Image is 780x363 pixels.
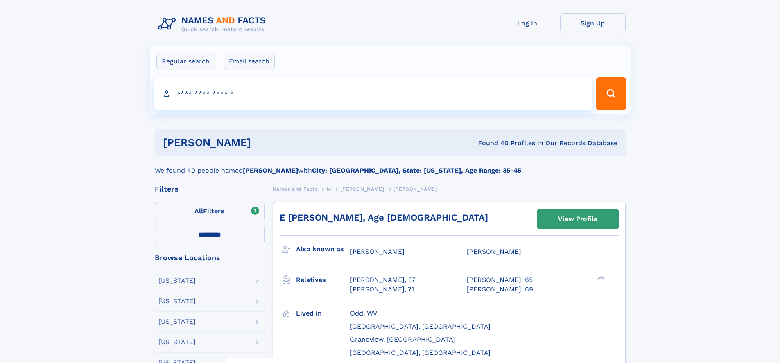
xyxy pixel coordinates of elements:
[155,254,265,262] div: Browse Locations
[495,13,560,33] a: Log In
[558,210,597,228] div: View Profile
[296,273,350,287] h3: Relatives
[467,285,533,294] a: [PERSON_NAME], 69
[350,275,415,284] a: [PERSON_NAME], 37
[595,275,605,281] div: ❯
[155,156,626,176] div: We found 40 people named with .
[350,248,405,255] span: [PERSON_NAME]
[537,209,618,229] a: View Profile
[158,339,196,345] div: [US_STATE]
[194,207,203,215] span: All
[158,318,196,325] div: [US_STATE]
[163,138,365,148] h1: [PERSON_NAME]
[327,184,331,194] a: M
[158,277,196,284] div: [US_STATE]
[280,212,488,223] a: E [PERSON_NAME], Age [DEMOGRAPHIC_DATA]
[340,186,384,192] span: [PERSON_NAME]
[296,307,350,320] h3: Lived in
[156,53,215,70] label: Regular search
[158,298,196,304] div: [US_STATE]
[467,248,521,255] span: [PERSON_NAME]
[224,53,275,70] label: Email search
[350,322,491,330] span: [GEOGRAPHIC_DATA], [GEOGRAPHIC_DATA]
[350,285,414,294] a: [PERSON_NAME], 71
[154,77,592,110] input: search input
[155,13,273,35] img: Logo Names and Facts
[155,202,265,221] label: Filters
[155,185,265,193] div: Filters
[560,13,626,33] a: Sign Up
[350,336,455,343] span: Grandview, [GEOGRAPHIC_DATA]
[296,242,350,256] h3: Also known as
[350,349,491,356] span: [GEOGRAPHIC_DATA], [GEOGRAPHIC_DATA]
[340,184,384,194] a: [PERSON_NAME]
[596,77,626,110] button: Search Button
[350,309,377,317] span: Odd, WV
[312,167,521,174] b: City: [GEOGRAPHIC_DATA], State: [US_STATE], Age Range: 35-45
[364,139,617,148] div: Found 40 Profiles In Our Records Database
[327,186,331,192] span: M
[273,184,318,194] a: Names and Facts
[467,275,533,284] a: [PERSON_NAME], 65
[243,167,298,174] b: [PERSON_NAME]
[393,186,437,192] span: [PERSON_NAME]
